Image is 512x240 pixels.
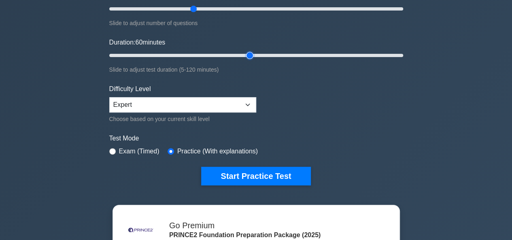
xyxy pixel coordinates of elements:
[109,18,403,28] div: Slide to adjust number of questions
[201,167,310,185] button: Start Practice Test
[135,39,142,46] span: 60
[109,114,256,124] div: Choose based on your current skill level
[119,147,159,156] label: Exam (Timed)
[109,38,166,47] label: Duration: minutes
[109,84,151,94] label: Difficulty Level
[109,134,403,143] label: Test Mode
[177,147,258,156] label: Practice (With explanations)
[109,65,403,74] div: Slide to adjust test duration (5-120 minutes)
